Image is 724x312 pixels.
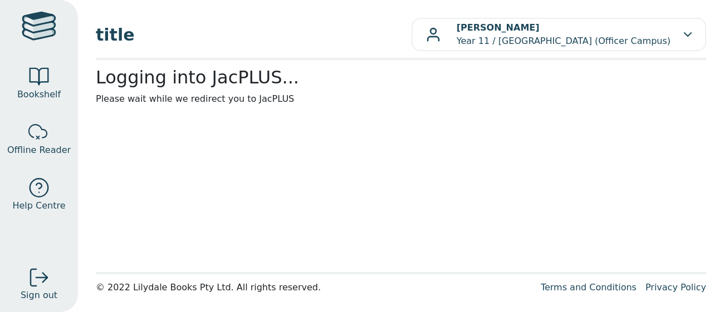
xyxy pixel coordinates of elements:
[12,199,65,212] span: Help Centre
[17,88,61,101] span: Bookshelf
[541,282,637,293] a: Terms and Conditions
[96,281,532,294] div: © 2022 Lilydale Books Pty Ltd. All rights reserved.
[21,289,57,302] span: Sign out
[96,67,706,88] h2: Logging into JacPLUS...
[457,21,671,48] p: Year 11 / [GEOGRAPHIC_DATA] (Officer Campus)
[412,18,706,51] button: [PERSON_NAME]Year 11 / [GEOGRAPHIC_DATA] (Officer Campus)
[7,143,71,157] span: Offline Reader
[457,22,540,33] b: [PERSON_NAME]
[645,282,706,293] a: Privacy Policy
[96,92,706,106] p: Please wait while we redirect you to JacPLUS
[96,22,412,47] span: title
